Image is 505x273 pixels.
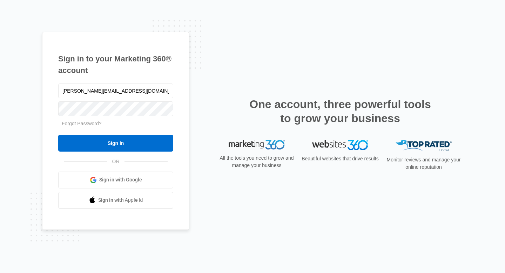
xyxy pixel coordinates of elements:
img: Marketing 360 [229,140,285,150]
a: Sign in with Google [58,172,173,188]
img: Websites 360 [312,140,368,150]
span: Sign in with Apple Id [98,197,143,204]
h2: One account, three powerful tools to grow your business [247,97,433,125]
span: OR [107,158,124,165]
h1: Sign in to your Marketing 360® account [58,53,173,76]
p: Beautiful websites that drive results [301,155,379,162]
p: All the tools you need to grow and manage your business [217,154,296,169]
input: Sign In [58,135,173,152]
img: Top Rated Local [396,140,452,152]
input: Email [58,84,173,98]
p: Monitor reviews and manage your online reputation [384,156,463,171]
a: Sign in with Apple Id [58,192,173,209]
a: Forgot Password? [62,121,102,126]
span: Sign in with Google [99,176,142,184]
